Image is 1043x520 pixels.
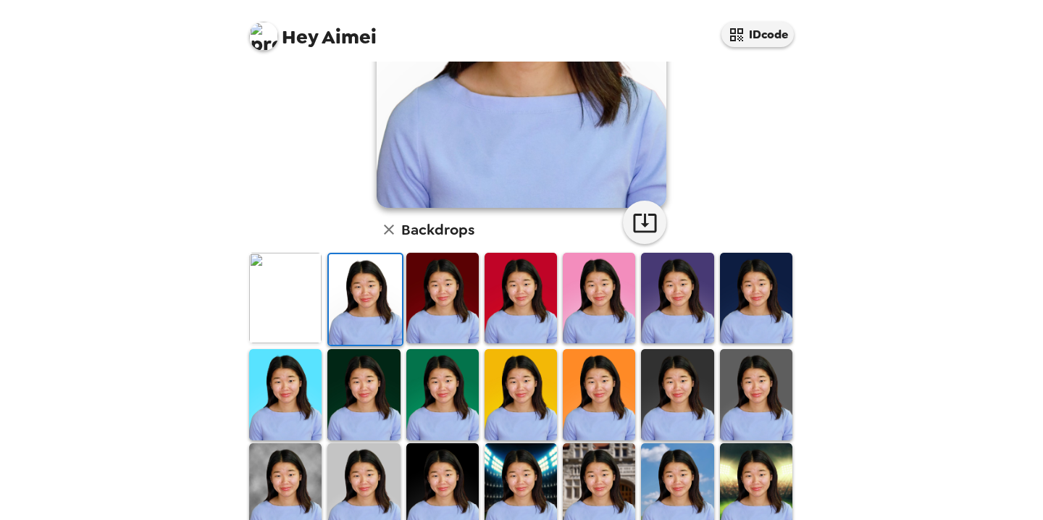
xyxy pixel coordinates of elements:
img: profile pic [249,22,278,51]
img: Original [249,253,322,343]
h6: Backdrops [401,218,474,241]
span: Aimei [249,14,377,47]
span: Hey [282,24,318,50]
button: IDcode [721,22,794,47]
